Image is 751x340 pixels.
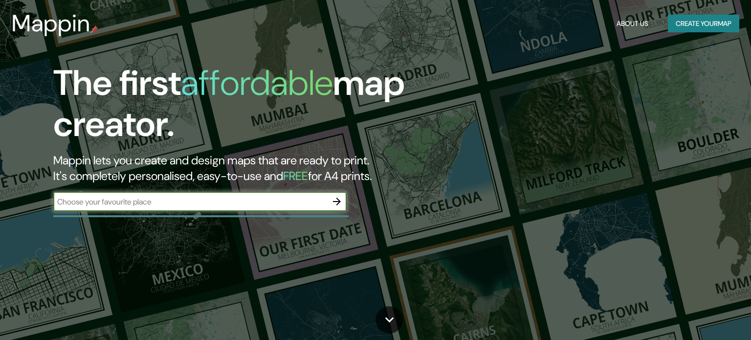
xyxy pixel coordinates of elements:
h3: Mappin [12,10,90,37]
button: About Us [613,15,652,33]
button: Create yourmap [668,15,739,33]
h1: The first map creator. [53,63,429,153]
h1: affordable [181,60,333,106]
input: Choose your favourite place [53,196,327,207]
img: mappin-pin [90,25,98,33]
h5: FREE [283,168,308,183]
h2: Mappin lets you create and design maps that are ready to print. It's completely personalised, eas... [53,153,429,184]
